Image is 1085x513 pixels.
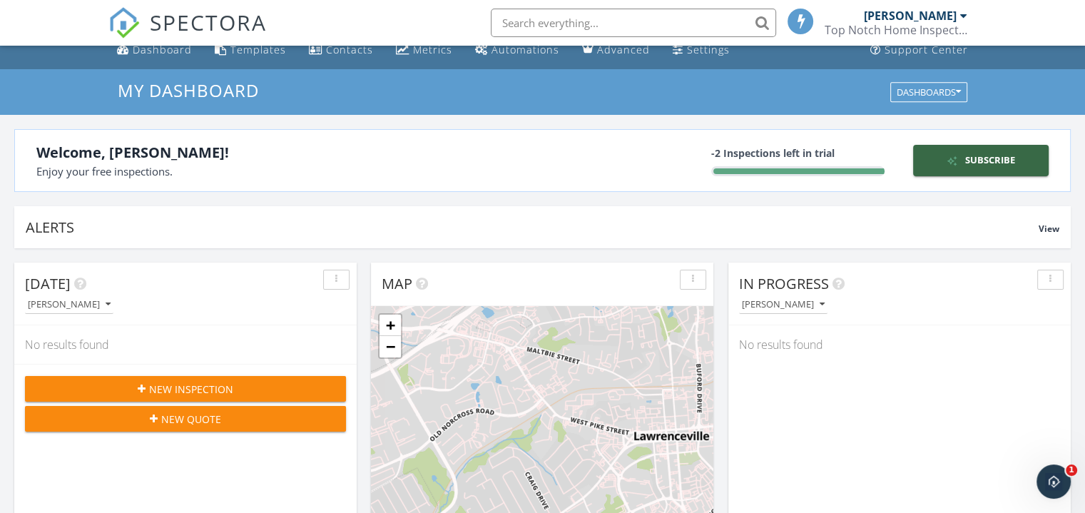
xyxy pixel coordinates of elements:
div: Dashboards [897,87,961,97]
div: -2 Inspections left in trial [711,146,885,161]
span: ¡Hola! ¿Estás encontrando todo lo que necesitas mientras miras alrededor? 👀 [47,51,440,62]
span: My Dashboard [118,78,259,102]
img: Profile image for Chelsey [16,208,45,237]
span: New Quote [161,412,221,427]
span: Mensajes [116,417,169,427]
button: Hacer una pregunta [63,338,222,367]
a: Zoom out [380,336,401,357]
span: Califica la conversación [51,315,168,326]
a: Contacts [303,37,379,64]
span: Califica la conversación [51,209,168,220]
button: Mensajes [95,382,190,439]
div: No results found [14,325,357,364]
button: [PERSON_NAME] [25,295,113,315]
div: Metrics [413,43,452,56]
button: [PERSON_NAME] [739,295,827,315]
span: View [1039,223,1059,235]
span: Las respuestas te llegarán aquí y por correo electrónico: ✉️ [EMAIL_ADDRESS][DOMAIN_NAME] El equi... [47,262,673,273]
div: [PERSON_NAME] [864,9,957,23]
div: Support Center [885,43,968,56]
span: In Progress [739,274,829,293]
div: Settings [687,43,730,56]
img: Hailey avatar [21,368,38,385]
div: • Hace 7sem [91,170,153,185]
img: Ryan avatar [14,380,31,397]
div: Automations [491,43,559,56]
div: No results found [728,325,1071,364]
div: • Hace 8sem [94,275,156,290]
span: An email could not be delivered: For more information, view Why emails don't get delivered (Suppo... [51,103,596,115]
div: [PERSON_NAME] [742,300,825,310]
div: Advanced [597,43,650,56]
button: New Quote [25,406,346,432]
div: Contacts [326,43,373,56]
div: Support [51,117,90,132]
a: Subscribe [913,145,1048,176]
div: • Hace 27sem [113,328,182,343]
a: Advanced [576,37,656,64]
div: [PERSON_NAME] [28,300,111,310]
a: Automations (Basic) [469,37,565,64]
span: [DATE] [25,274,71,293]
iframe: Intercom live chat [1036,464,1071,499]
img: Profile image for Support [16,103,45,131]
div: • Hace 3d [94,64,141,79]
div: [PERSON_NAME] [51,223,133,238]
a: Zoom in [380,315,401,336]
div: Enjoy your free inspections. [36,163,542,180]
img: Austin avatar [26,274,44,291]
button: New Inspection [25,376,346,402]
span: Inicio [34,417,61,427]
div: Spectora [47,64,91,79]
span: Ayuda [223,417,253,427]
div: Spectora [47,275,91,290]
span: SPECTORA [150,7,267,37]
img: Hailey avatar [21,51,38,68]
img: Ryan avatar [14,274,31,291]
div: Fin AI Agent [51,328,111,343]
div: Profile image for Product [16,156,45,184]
input: Search everything... [491,9,776,37]
div: Cerrar [250,6,276,31]
h1: Mensajes [108,6,181,31]
div: Subscribe [919,153,1042,168]
a: SPECTORA [108,19,267,49]
a: Settings [667,37,735,64]
div: • Hace 7sem [136,223,198,238]
img: Profile image for Fin AI Agent [16,314,45,342]
span: 1 [1066,464,1077,476]
div: • Hace 7sem [93,117,155,132]
button: Dashboards [890,82,967,102]
img: icon-sparkles-377fab4bbd7c819a5895.svg [947,156,964,166]
button: Ayuda [190,382,285,439]
img: Hailey avatar [21,263,38,280]
a: Support Center [865,37,974,64]
div: Product [51,170,88,185]
img: Austin avatar [26,63,44,80]
div: Top Notch Home Inspections LLC [825,23,967,37]
div: Welcome, [PERSON_NAME]! [36,142,542,163]
span: Map [382,274,412,293]
span: New Inspection [149,382,233,397]
span: Hey there! Are you finding everything you need as you're looking around? 👀 [47,367,433,379]
div: Alerts [26,218,1039,237]
img: The Best Home Inspection Software - Spectora [108,7,140,39]
a: Metrics [390,37,458,64]
img: Ryan avatar [14,63,31,80]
